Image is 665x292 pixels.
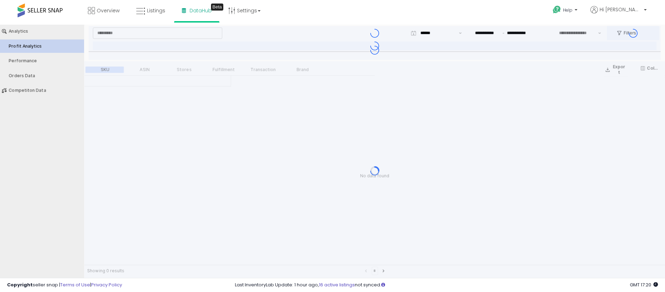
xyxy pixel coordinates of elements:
[235,282,658,288] div: Last InventoryLab Update: 1 hour ago, not synced.
[600,6,642,13] span: Hi [PERSON_NAME]
[211,4,223,11] div: Tooltip anchor
[9,4,82,9] div: Analytics
[7,282,122,288] div: seller snap | |
[91,281,122,288] a: Privacy Policy
[7,281,33,288] strong: Copyright
[590,6,647,22] a: Hi [PERSON_NAME]
[9,49,82,54] div: Orders Data
[552,5,561,14] i: Get Help
[60,281,90,288] a: Terms of Use
[190,7,212,14] span: DataHub
[630,281,658,288] span: 2025-09-10 17:20 GMT
[319,281,355,288] a: 16 active listings
[563,7,573,13] span: Help
[9,63,82,68] div: Competiton Data
[9,34,82,39] div: Performance
[9,19,82,24] div: Profit Analytics
[97,7,120,14] span: Overview
[147,7,165,14] span: Listings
